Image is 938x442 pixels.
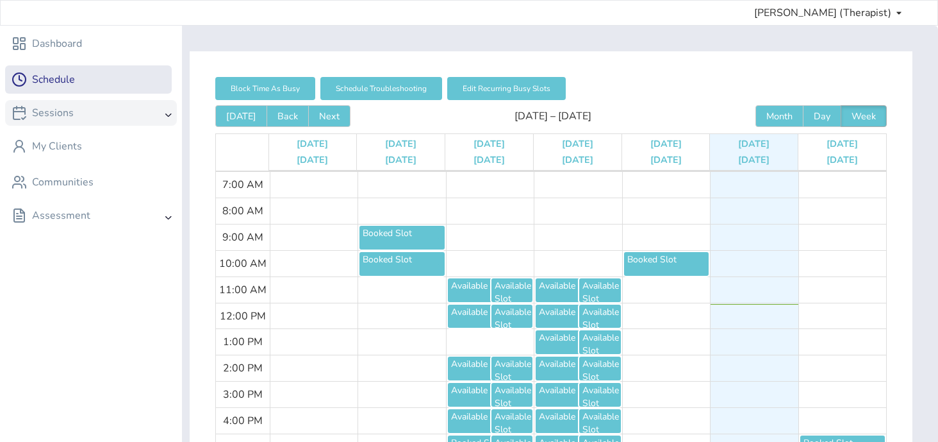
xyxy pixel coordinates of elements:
[582,332,617,357] div: Available Slot
[220,414,266,428] span: 4:00 PM
[165,114,172,117] img: angle-right.svg
[539,358,604,371] div: Available Slot
[165,216,172,220] img: angle-right.svg
[358,225,445,251] div: 9:00 AM – 10:00 AM: Booked
[447,77,566,100] button: Edit Recurring Busy Slots
[32,72,75,87] div: Schedule
[447,355,521,382] div: 2:00 PM – 3:00 PM: Available
[738,153,769,166] span: [DATE]
[473,134,505,170] button: [DATE][DATE]
[12,209,90,222] div: Assessment
[495,280,529,305] div: Available Slot
[490,277,534,303] div: 11:00 AM – 12:00 PM: Available
[32,36,82,51] div: Dashboard
[385,134,416,170] button: [DATE][DATE]
[320,77,442,100] button: Schedule Troubleshooting
[650,153,682,166] span: [DATE]
[219,204,267,218] span: 8:00 AM
[578,329,621,355] div: 1:00 PM – 2:00 PM: Available
[490,408,534,434] div: 4:00 PM – 5:00 PM: Available
[754,5,891,21] span: [PERSON_NAME] (Therapist)
[623,251,710,277] div: 10:00 AM – 11:00 AM: Booked
[562,153,593,166] span: [DATE]
[358,251,445,277] div: 10:00 AM – 11:00 AM: Booked
[363,253,441,266] div: Booked Slot
[447,277,521,303] div: 11:00 AM – 12:00 PM: Available
[451,306,516,319] div: Available Slot
[216,257,270,271] span: 10:00 AM
[447,303,521,330] div: 12:00 PM – 1:00 PM: Available
[217,309,269,323] span: 12:00 PM
[578,355,621,382] div: 2:00 PM – 3:00 PM: Available
[495,306,529,332] div: Available Slot
[539,306,604,319] div: Available Slot
[534,408,609,434] div: 4:00 PM – 5:00 PM: Available
[451,280,516,293] div: Available Slot
[539,384,604,397] div: Available Slot
[534,355,609,382] div: 2:00 PM – 3:00 PM: Available
[267,105,309,127] button: Back
[578,408,621,434] div: 4:00 PM – 5:00 PM: Available
[539,280,604,293] div: Available Slot
[451,358,516,371] div: Available Slot
[297,137,328,150] span: [DATE]
[578,382,621,408] div: 3:00 PM – 4:00 PM: Available
[827,134,858,170] button: [DATE][DATE]
[578,277,621,303] div: 11:00 AM – 12:00 PM: Available
[562,137,593,150] span: [DATE]
[12,106,74,119] div: Sessions
[350,108,755,124] span: [DATE] – [DATE]
[755,105,803,127] button: Month
[582,358,617,384] div: Available Slot
[627,253,705,266] div: Booked Slot
[582,384,617,410] div: Available Slot
[220,387,266,402] span: 3:00 PM
[473,153,505,166] span: [DATE]
[841,105,887,127] button: Week
[827,137,858,150] span: [DATE]
[490,303,534,330] div: 12:00 PM – 1:00 PM: Available
[215,77,315,100] button: Block Time As Busy
[495,384,529,410] div: Available Slot
[803,105,841,127] button: Day
[539,332,604,344] div: Available Slot
[473,137,505,150] span: [DATE]
[534,303,609,330] div: 12:00 PM – 1:00 PM: Available
[578,303,621,330] div: 12:00 PM – 1:00 PM: Available
[219,230,267,244] span: 9:00 AM
[385,137,416,150] span: [DATE]
[32,139,82,154] div: My Clients
[216,283,270,297] span: 11:00 AM
[490,382,534,408] div: 3:00 PM – 4:00 PM: Available
[447,382,521,408] div: 3:00 PM – 4:00 PM: Available
[385,153,416,166] span: [DATE]
[219,178,267,192] span: 7:00 AM
[650,137,682,150] span: [DATE]
[534,382,609,408] div: 3:00 PM – 4:00 PM: Available
[451,384,516,397] div: Available Slot
[582,306,617,332] div: Available Slot
[738,137,769,150] span: [DATE]
[534,277,609,303] div: 11:00 AM – 12:00 PM: Available
[447,408,521,434] div: 4:00 PM – 5:00 PM: Available
[534,329,609,355] div: 1:00 PM – 2:00 PM: Available
[827,153,858,166] span: [DATE]
[539,411,604,423] div: Available Slot
[451,411,516,423] div: Available Slot
[363,227,441,240] div: Booked Slot
[562,134,593,170] button: [DATE][DATE]
[738,134,769,170] button: [DATE][DATE]
[495,358,529,384] div: Available Slot
[308,105,350,127] button: Next
[215,105,267,127] button: [DATE]
[297,134,328,170] button: [DATE][DATE]
[32,174,94,190] div: Communities
[220,361,266,375] span: 2:00 PM
[490,355,534,382] div: 2:00 PM – 3:00 PM: Available
[582,411,617,436] div: Available Slot
[220,335,266,349] span: 1:00 PM
[495,411,529,436] div: Available Slot
[650,134,682,170] button: [DATE][DATE]
[582,280,617,305] div: Available Slot
[297,153,328,166] span: [DATE]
